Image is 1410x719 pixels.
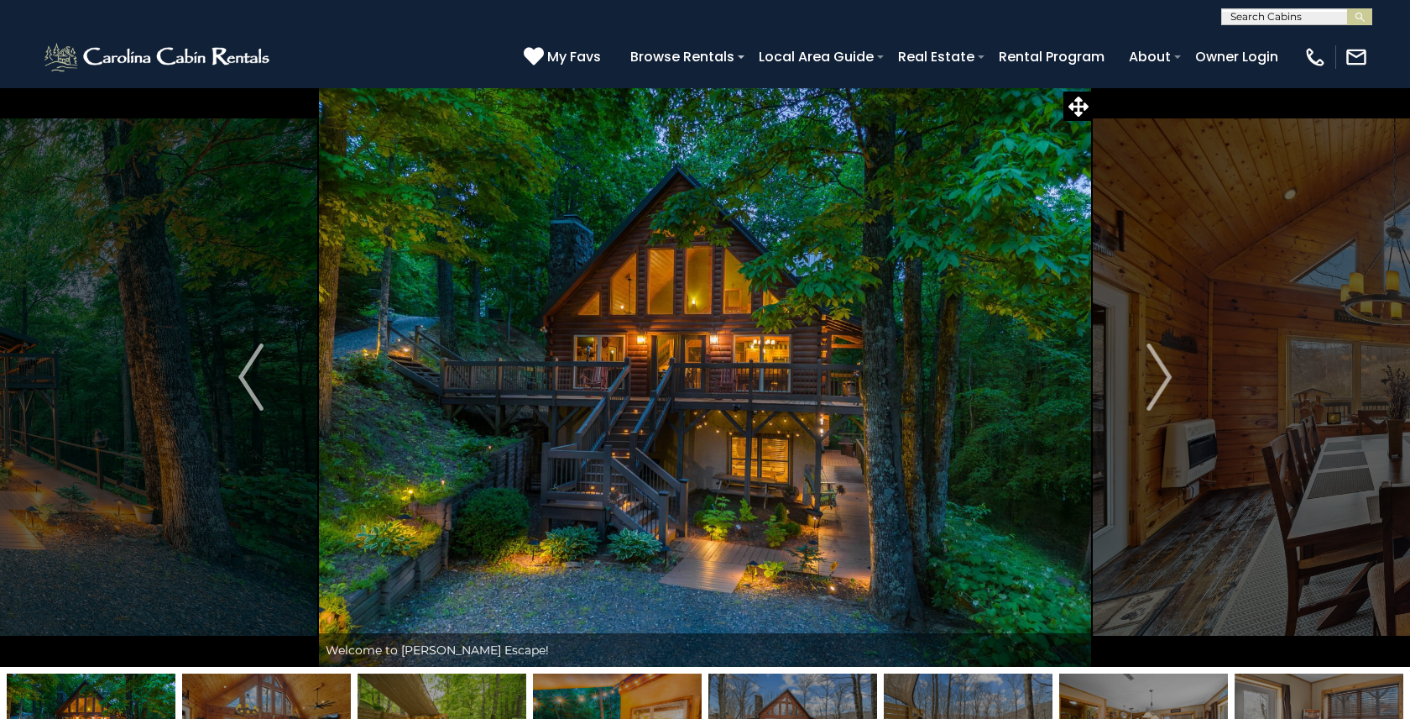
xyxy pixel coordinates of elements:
a: Real Estate [890,42,983,71]
img: White-1-2.png [42,40,274,74]
div: Welcome to [PERSON_NAME] Escape! [317,633,1093,667]
img: arrow [238,344,264,411]
a: Browse Rentals [622,42,743,71]
a: About [1120,42,1179,71]
a: Owner Login [1187,42,1287,71]
img: mail-regular-white.png [1345,45,1368,69]
img: arrow [1146,344,1172,411]
a: Local Area Guide [750,42,882,71]
a: My Favs [524,46,605,68]
button: Previous [185,87,317,667]
button: Next [1093,87,1225,667]
a: Rental Program [990,42,1113,71]
img: phone-regular-white.png [1303,45,1327,69]
span: My Favs [547,46,601,67]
